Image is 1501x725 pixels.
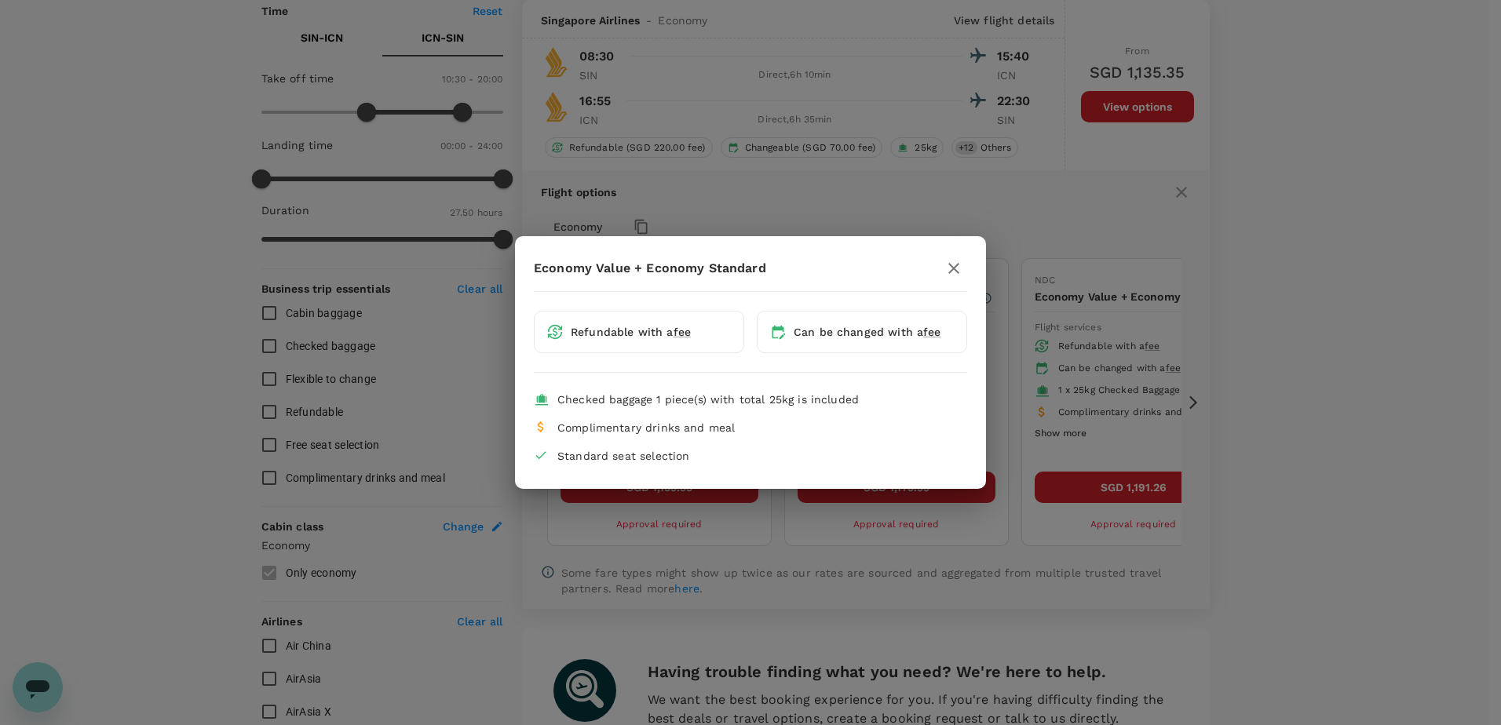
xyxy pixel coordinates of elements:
[674,326,691,338] span: fee
[571,324,691,340] div: Refundable with a
[794,324,941,340] div: Can be changed with a
[534,259,766,278] p: Economy Value + Economy Standard
[923,326,940,338] span: fee
[557,450,689,462] span: Standard seat selection
[557,393,859,406] span: Checked baggage 1 piece(s) with total 25kg is included
[557,421,735,434] span: Complimentary drinks and meal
